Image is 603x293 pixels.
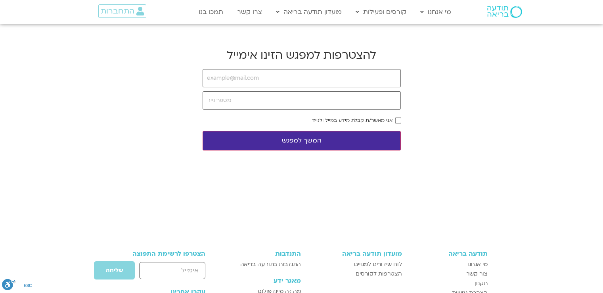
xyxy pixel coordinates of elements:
span: הצטרפות לקורסים [356,269,402,279]
h3: הצטרפו לרשימת התפוצה [116,250,206,257]
h2: להצטרפות למפגש הזינו אימייל [203,48,401,63]
label: אני מאשר/ת קבלת מידע במייל ולנייד [312,118,392,123]
a: צרו קשר [233,4,266,19]
a: קורסים ופעילות [352,4,410,19]
button: המשך למפגש [203,131,401,150]
h3: מאגר ידע [227,277,301,284]
a: הצטרפות לקורסים [309,269,402,279]
img: תודעה בריאה [487,6,522,18]
a: מועדון תודעה בריאה [272,4,346,19]
button: שליחה [94,261,135,280]
span: מי אנחנו [467,260,488,269]
input: מספר נייד [203,91,401,110]
h3: מועדון תודעה בריאה [309,250,402,257]
a: מי אנחנו [410,260,488,269]
span: תקנון [475,279,488,288]
span: לוח שידורים למנויים [354,260,402,269]
a: מי אנחנו [416,4,455,19]
span: התחברות [101,7,134,15]
a: התחברות [98,4,146,18]
a: לוח שידורים למנויים [309,260,402,269]
form: טופס חדש [116,261,206,284]
h3: תודעה בריאה [410,250,488,257]
input: example@mail.com [203,69,401,87]
h3: התנדבות [227,250,301,257]
a: תמכו בנו [195,4,227,19]
a: התנדבות בתודעה בריאה [227,260,301,269]
a: תקנון [410,279,488,288]
span: שליחה [106,267,123,274]
a: צור קשר [410,269,488,279]
input: אימייל [139,262,205,279]
span: צור קשר [466,269,488,279]
span: התנדבות בתודעה בריאה [240,260,301,269]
